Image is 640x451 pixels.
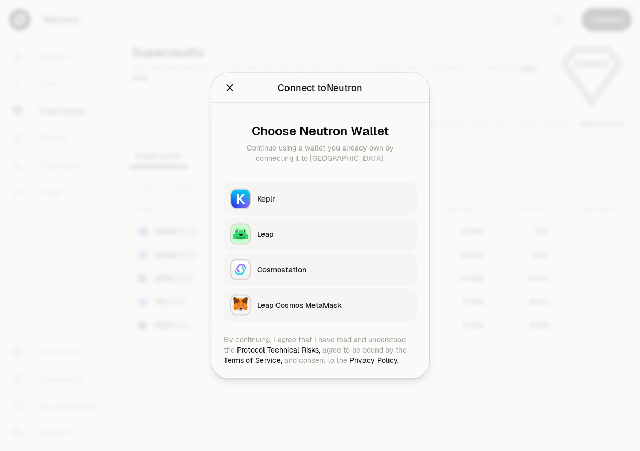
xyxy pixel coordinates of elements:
div: Choose Neutron Wallet [232,124,408,139]
div: Connect to Neutron [278,81,362,95]
button: Leap Cosmos MetaMaskLeap Cosmos MetaMask [224,289,417,322]
img: Leap [231,225,250,244]
div: Leap [257,229,410,240]
button: CosmostationCosmostation [224,253,417,286]
img: Keplr [231,190,250,208]
img: Leap Cosmos MetaMask [231,296,250,315]
button: LeapLeap [224,218,417,251]
a: Protocol Technical Risks, [237,345,320,355]
img: Cosmostation [231,260,250,279]
button: KeplrKeplr [224,182,417,216]
div: Cosmostation [257,265,410,275]
div: Keplr [257,194,410,204]
a: Privacy Policy. [349,356,399,365]
div: Leap Cosmos MetaMask [257,300,410,310]
div: Continue using a wallet you already own by connecting it to [GEOGRAPHIC_DATA]. [232,143,408,164]
a: Terms of Service, [224,356,282,365]
div: By continuing, I agree that I have read and understood the agree to be bound by the and consent t... [224,334,417,366]
button: Close [224,81,235,95]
